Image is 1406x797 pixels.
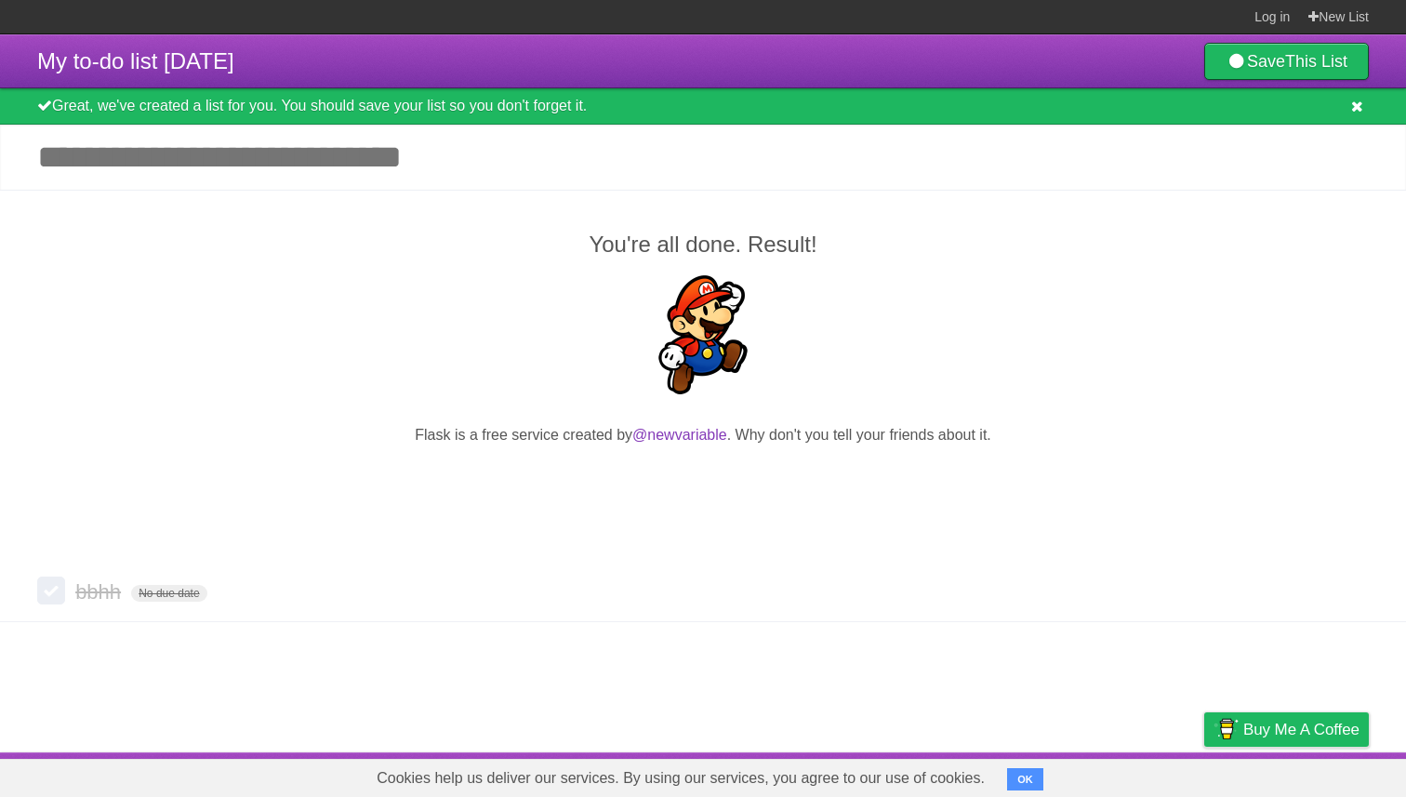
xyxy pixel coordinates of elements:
[37,228,1369,261] h2: You're all done. Result!
[632,427,727,443] a: @newvariable
[1285,52,1347,71] b: This List
[75,580,126,604] span: bbhh
[1214,713,1239,745] img: Buy me a coffee
[37,577,65,604] label: Done
[1180,757,1228,792] a: Privacy
[37,48,234,73] span: My to-do list [DATE]
[1204,43,1369,80] a: SaveThis List
[1117,757,1158,792] a: Terms
[1007,768,1043,790] button: OK
[1243,713,1360,746] span: Buy me a coffee
[37,424,1369,446] p: Flask is a free service created by . Why don't you tell your friends about it.
[670,470,737,496] iframe: X Post Button
[643,275,763,394] img: Super Mario
[1018,757,1094,792] a: Developers
[1252,757,1369,792] a: Suggest a feature
[131,585,206,602] span: No due date
[358,760,1003,797] span: Cookies help us deliver our services. By using our services, you agree to our use of cookies.
[957,757,996,792] a: About
[1204,712,1369,747] a: Buy me a coffee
